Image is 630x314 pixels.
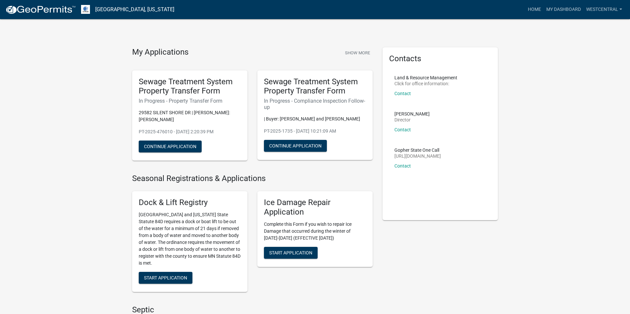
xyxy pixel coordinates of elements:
a: Contact [394,127,411,132]
h6: In Progress - Compliance Inspection Follow-up [264,98,366,110]
a: Contact [394,163,411,169]
p: PT-2025-1735 - [DATE] 10:21:09 AM [264,128,366,135]
h6: In Progress - Property Transfer Form [139,98,241,104]
h5: Contacts [389,54,491,64]
img: Otter Tail County, Minnesota [81,5,90,14]
p: [GEOGRAPHIC_DATA] and [US_STATE] State Statute 84D requires a dock or boat lift to be out of the ... [139,211,241,267]
h5: Sewage Treatment System Property Transfer Form [139,77,241,96]
a: westcentral [584,3,625,16]
a: [GEOGRAPHIC_DATA], [US_STATE] [95,4,174,15]
p: [PERSON_NAME] [394,112,430,116]
a: Contact [394,91,411,96]
span: Start Application [144,275,187,280]
p: 29582 SILENT SHORE DR | [PERSON_NAME]: [PERSON_NAME] [139,109,241,123]
p: Click for office information: [394,81,457,86]
p: Land & Resource Management [394,75,457,80]
a: My Dashboard [544,3,584,16]
h5: Ice Damage Repair Application [264,198,366,217]
p: Gopher State One Call [394,148,441,152]
button: Continue Application [139,141,202,152]
button: Start Application [139,272,192,284]
a: Home [525,3,544,16]
button: Continue Application [264,140,327,152]
h5: Sewage Treatment System Property Transfer Form [264,77,366,96]
button: Show More [342,47,373,58]
h4: Seasonal Registrations & Applications [132,174,373,183]
h5: Dock & Lift Registry [139,198,241,207]
p: Director [394,118,430,122]
p: Complete this Form if you wish to repair Ice Damage that occurred during the winter of [DATE]-[DA... [264,221,366,242]
span: Start Application [269,250,312,255]
h4: My Applications [132,47,188,57]
p: PT-2025-476010 - [DATE] 2:20:39 PM [139,128,241,135]
p: [URL][DOMAIN_NAME] [394,154,441,158]
button: Start Application [264,247,318,259]
p: | Buyer: [PERSON_NAME] and [PERSON_NAME] [264,116,366,122]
